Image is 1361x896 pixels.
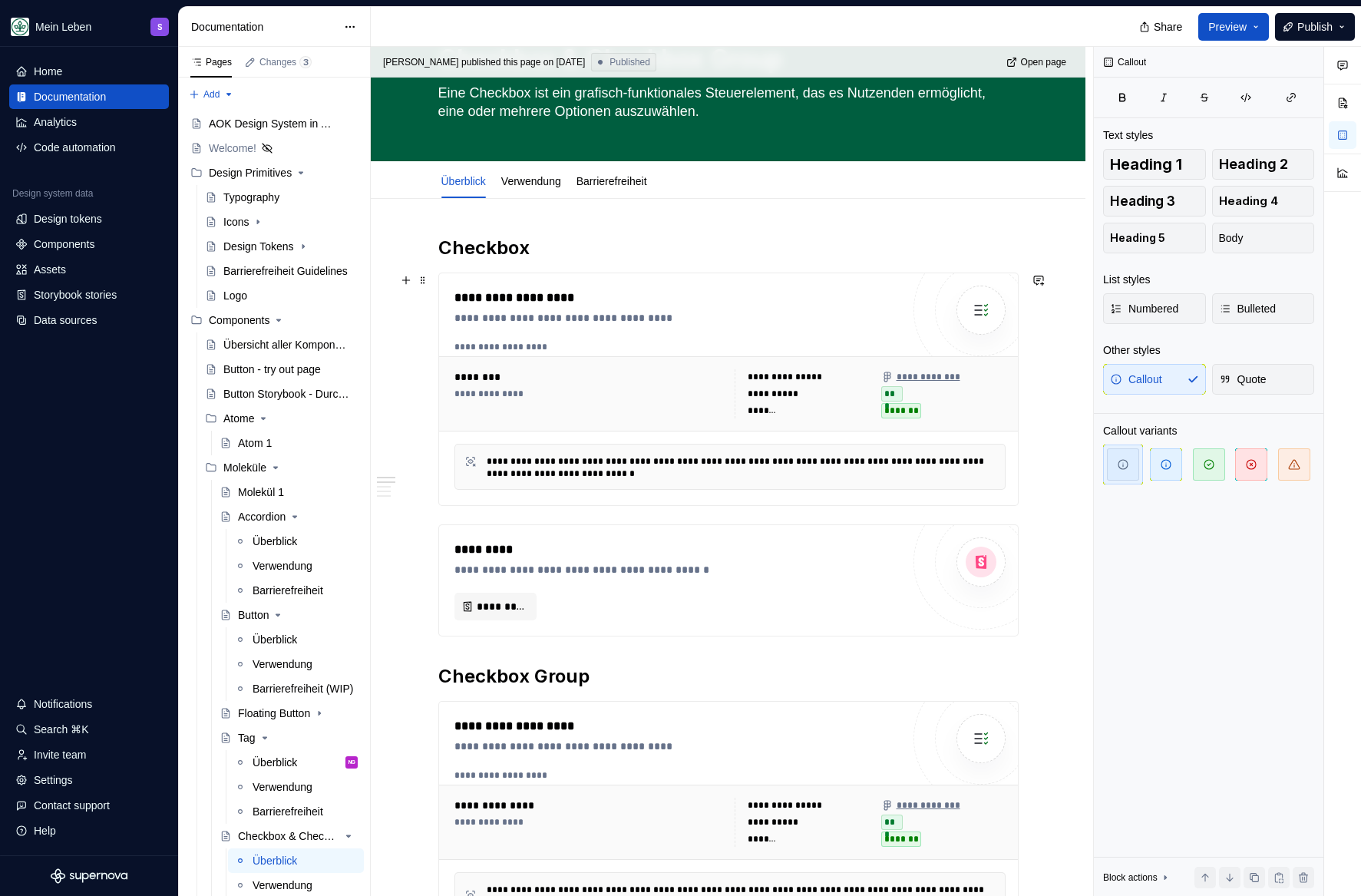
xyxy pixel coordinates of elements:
a: Welcome! [184,136,364,160]
div: Documentation [34,89,106,104]
button: Mein LebenS [3,10,175,43]
div: Accordion [238,509,286,524]
button: Notifications [9,692,169,716]
h2: Checkbox [438,236,1019,260]
div: Moleküle [223,460,266,475]
a: Analytics [9,110,169,134]
a: Übersicht aller Komponenten [199,332,364,357]
div: Icons [223,214,249,230]
div: Button Storybook - Durchstich! [223,386,350,402]
button: Help [9,818,169,843]
button: Heading 4 [1212,186,1315,217]
div: Verwendung [253,878,312,893]
div: Überblick [253,534,297,549]
a: Documentation [9,84,169,109]
a: Barrierefreiheit [576,175,647,187]
div: Block actions [1103,867,1171,888]
div: Design Primitives [209,165,292,180]
a: Überblick [441,175,486,187]
a: Verwendung [228,554,364,578]
a: Icons [199,210,364,234]
a: Floating Button [213,701,364,726]
span: Publish [1297,19,1333,35]
a: Überblick [228,627,364,652]
div: Überblick [253,632,297,647]
h2: Checkbox Group [438,664,1019,689]
a: Button [213,603,364,627]
button: Add [184,84,239,105]
a: Data sources [9,308,169,332]
div: Button [238,607,269,623]
a: Invite team [9,742,169,767]
a: Verwendung [501,175,561,187]
div: Überblick [435,164,492,197]
a: Design tokens [9,207,169,231]
a: Home [9,59,169,84]
span: Preview [1208,19,1247,35]
div: NG [349,755,355,770]
a: Components [9,232,169,256]
div: Components [209,312,269,328]
div: Logo [223,288,247,303]
div: Barrierefreiheit (WIP) [253,681,353,696]
a: Barrierefreiheit [228,578,364,603]
button: Preview [1198,13,1269,41]
svg: Supernova Logo [51,868,127,884]
a: AOK Design System in Arbeit [184,111,364,136]
div: Barrierefreiheit [253,583,323,598]
button: Contact support [9,793,169,818]
div: Text styles [1103,127,1153,143]
a: Accordion [213,504,364,529]
div: Code automation [34,140,116,155]
div: Home [34,64,62,79]
a: Verwendung [228,652,364,676]
div: Mein Leben [35,19,91,35]
span: Bulleted [1219,301,1277,316]
div: Notifications [34,696,92,712]
img: df5db9ef-aba0-4771-bf51-9763b7497661.png [11,18,29,36]
span: 3 [299,56,312,68]
div: Other styles [1103,342,1161,358]
button: Body [1212,223,1315,253]
div: Design tokens [34,211,102,226]
div: Verwendung [253,656,312,672]
div: S [157,21,163,33]
span: Body [1219,230,1244,246]
div: Pages [190,56,232,68]
div: Barrierefreiheit [253,804,323,819]
span: [PERSON_NAME] [383,56,459,68]
a: Überblick [228,529,364,554]
span: Heading 4 [1219,193,1278,209]
span: Published [609,56,650,68]
a: Verwendung [228,775,364,799]
div: Components [34,236,94,252]
div: Checkbox & Checkbox Group [238,828,339,844]
div: Design system data [12,187,93,200]
div: Floating Button [238,706,310,721]
div: List styles [1103,272,1150,287]
div: Callout variants [1103,423,1178,438]
span: Heading 5 [1110,230,1165,246]
a: Design Tokens [199,234,364,259]
div: Changes [259,56,312,68]
button: Bulleted [1212,293,1315,324]
a: Logo [199,283,364,308]
a: Storybook stories [9,283,169,307]
button: Publish [1275,13,1355,41]
button: Search ⌘K [9,717,169,742]
div: Verwendung [253,779,312,795]
div: Components [184,308,364,332]
a: Checkbox & Checkbox Group [213,824,364,848]
div: Invite team [34,747,86,762]
div: Design Primitives [184,160,364,185]
span: Heading 2 [1219,157,1288,172]
span: Heading 1 [1110,157,1182,172]
div: Settings [34,772,73,788]
a: Settings [9,768,169,792]
div: published this page on [DATE] [461,56,585,68]
textarea: Eine Checkbox ist ein grafisch-funktionales Steuerelement, das es Nutzenden ermöglicht, eine oder... [435,81,1016,124]
span: Numbered [1110,301,1178,316]
div: Design Tokens [223,239,294,254]
div: Verwendung [253,558,312,574]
